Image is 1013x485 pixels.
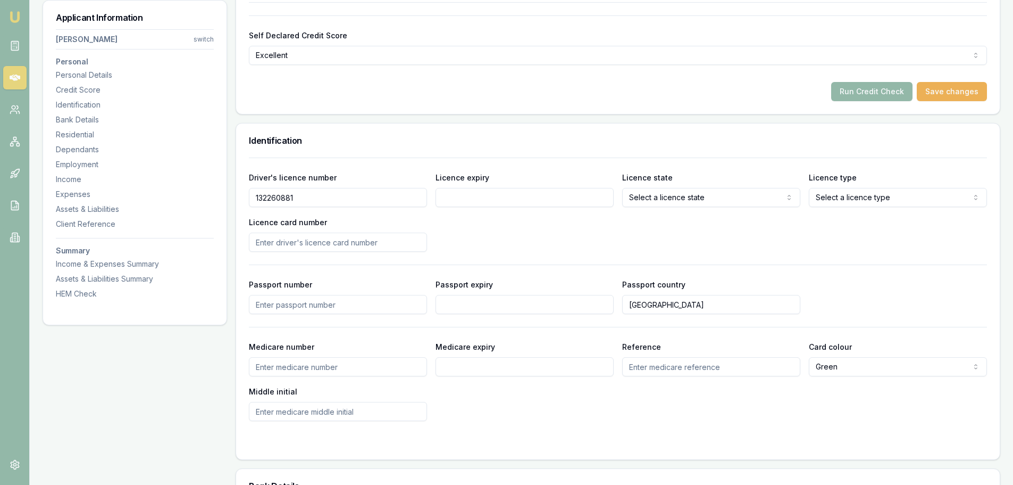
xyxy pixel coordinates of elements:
label: Licence card number [249,218,327,227]
div: Income [56,174,214,185]
input: Enter passport country [622,295,800,314]
label: Reference [622,342,661,351]
h3: Summary [56,247,214,254]
input: Enter medicare number [249,357,427,376]
label: Medicare expiry [436,342,495,351]
div: Expenses [56,189,214,200]
img: emu-icon-u.png [9,11,21,23]
div: Residential [56,129,214,140]
div: [PERSON_NAME] [56,34,118,45]
div: Assets & Liabilities Summary [56,274,214,284]
label: Driver's licence number [249,173,337,182]
div: HEM Check [56,289,214,299]
div: Assets & Liabilities [56,204,214,215]
label: Self Declared Credit Score [249,31,347,40]
label: Middle initial [249,387,297,396]
div: Income & Expenses Summary [56,259,214,269]
div: Bank Details [56,114,214,125]
input: Enter medicare reference [622,357,800,376]
div: Dependants [56,144,214,155]
h3: Identification [249,136,987,145]
div: Credit Score [56,85,214,95]
button: Save changes [917,82,987,101]
div: Client Reference [56,219,214,229]
input: Enter driver's licence number [249,188,427,207]
h3: Personal [56,58,214,65]
label: Card colour [809,342,852,351]
h3: Applicant Information [56,13,214,22]
label: Passport country [622,280,685,289]
label: Medicare number [249,342,314,351]
button: Run Credit Check [831,82,912,101]
input: Enter driver's licence card number [249,233,427,252]
input: Enter medicare middle initial [249,402,427,421]
div: Personal Details [56,70,214,80]
div: Employment [56,159,214,170]
label: Licence expiry [436,173,489,182]
label: Passport number [249,280,312,289]
div: Identification [56,100,214,110]
label: Licence state [622,173,673,182]
input: Enter passport number [249,295,427,314]
label: Passport expiry [436,280,493,289]
label: Licence type [809,173,857,182]
div: switch [194,35,214,44]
